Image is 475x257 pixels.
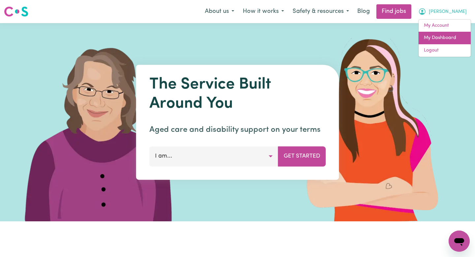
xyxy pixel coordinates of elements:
[149,124,326,136] p: Aged care and disability support on your terms
[419,44,471,57] a: Logout
[201,5,238,18] button: About us
[429,8,467,16] span: [PERSON_NAME]
[414,5,471,18] button: My Account
[418,19,471,57] div: My Account
[353,4,374,19] a: Blog
[449,231,470,252] iframe: Button to launch messaging window
[288,5,353,18] button: Safety & resources
[278,146,326,166] button: Get Started
[419,19,471,32] a: My Account
[238,5,288,18] button: How it works
[149,146,278,166] button: I am...
[376,4,411,19] a: Find jobs
[4,4,28,19] a: Careseekers logo
[419,32,471,44] a: My Dashboard
[149,75,326,113] h1: The Service Built Around You
[4,6,28,18] img: Careseekers logo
